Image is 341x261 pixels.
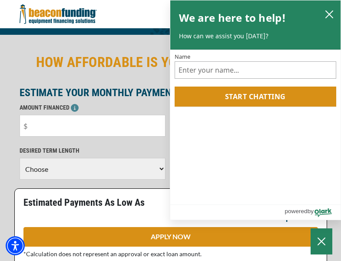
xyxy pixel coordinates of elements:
span: powered [285,206,307,217]
input: Name [175,61,337,79]
div: Accessibility Menu [6,236,25,255]
span: by [308,206,314,217]
h2: HOW AFFORDABLE IS YOUR NEXT TOW TRUCK? [20,52,322,72]
h2: We are here to help! [179,9,286,27]
button: Start chatting [175,87,337,107]
p: How can we assist you [DATE]? [179,32,332,40]
button: close chatbox [322,8,336,20]
a: APPLY NOW [23,227,318,247]
label: Name [175,54,337,60]
button: Close Chatbox [311,228,332,254]
p: Estimated Payments As Low As [23,197,166,208]
p: ESTIMATE YOUR MONTHLY PAYMENT [20,87,322,98]
p: AMOUNT FINANCED [20,102,166,113]
p: DESIRED TERM LENGTH [20,145,166,156]
input: $ [20,115,166,137]
a: Powered by Olark [285,205,341,220]
span: *Calculation does not represent an approval or exact loan amount. [23,250,202,258]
